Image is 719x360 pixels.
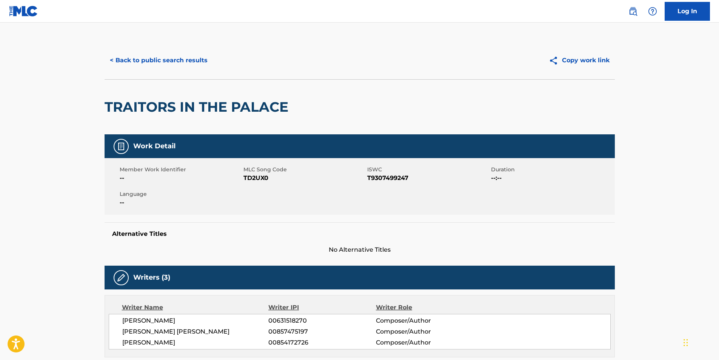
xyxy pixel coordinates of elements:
a: Public Search [625,4,640,19]
span: Duration [491,166,613,174]
span: Composer/Author [376,338,474,347]
span: --:-- [491,174,613,183]
img: search [628,7,637,16]
span: 00857475197 [268,327,376,336]
img: Copy work link [549,56,562,65]
h2: TRAITORS IN THE PALACE [105,98,292,115]
img: Work Detail [117,142,126,151]
span: Language [120,190,242,198]
div: Help [645,4,660,19]
span: 00631518270 [268,316,376,325]
img: MLC Logo [9,6,38,17]
span: MLC Song Code [243,166,365,174]
h5: Alternative Titles [112,230,607,238]
h5: Writers (3) [133,273,170,282]
span: TD2UX0 [243,174,365,183]
span: [PERSON_NAME] [122,338,269,347]
h5: Work Detail [133,142,176,151]
a: Log In [665,2,710,21]
div: Writer IPI [268,303,376,312]
span: Member Work Identifier [120,166,242,174]
button: Copy work link [543,51,615,70]
span: Composer/Author [376,316,474,325]
span: ISWC [367,166,489,174]
span: -- [120,198,242,207]
div: Writer Role [376,303,474,312]
img: Writers [117,273,126,282]
span: [PERSON_NAME] [122,316,269,325]
span: Composer/Author [376,327,474,336]
div: Drag [684,331,688,354]
span: -- [120,174,242,183]
div: Writer Name [122,303,269,312]
span: 00854172726 [268,338,376,347]
span: T9307499247 [367,174,489,183]
span: [PERSON_NAME] [PERSON_NAME] [122,327,269,336]
span: No Alternative Titles [105,245,615,254]
img: help [648,7,657,16]
iframe: Chat Widget [681,324,719,360]
button: < Back to public search results [105,51,213,70]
